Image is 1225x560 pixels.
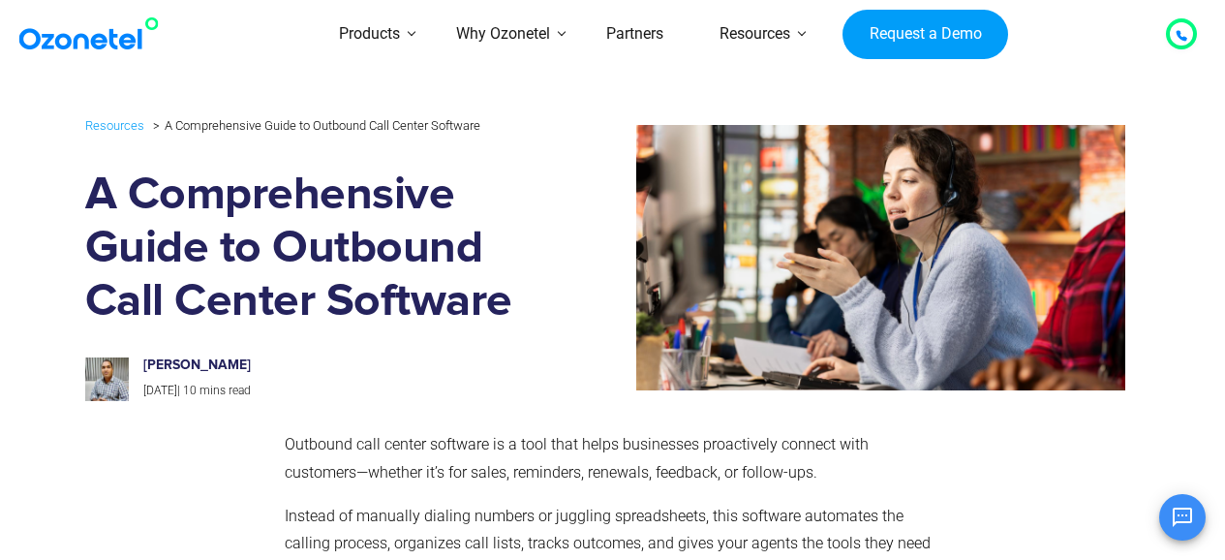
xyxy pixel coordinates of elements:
span: 10 [183,384,197,397]
h6: [PERSON_NAME] [143,358,505,374]
span: [DATE] [143,384,177,397]
img: prashanth-kancherla_avatar_1-200x200.jpeg [85,358,129,401]
p: | [143,381,505,402]
li: A Comprehensive Guide to Outbound Call Center Software [148,113,480,138]
a: Resources [85,114,144,137]
p: Outbound call center software is a tool that helps businesses proactively connect with customers—... [285,431,934,487]
span: mins read [199,384,251,397]
h1: A Comprehensive Guide to Outbound Call Center Software [85,169,525,328]
a: Request a Demo [842,10,1008,60]
button: Open chat [1159,494,1206,541]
